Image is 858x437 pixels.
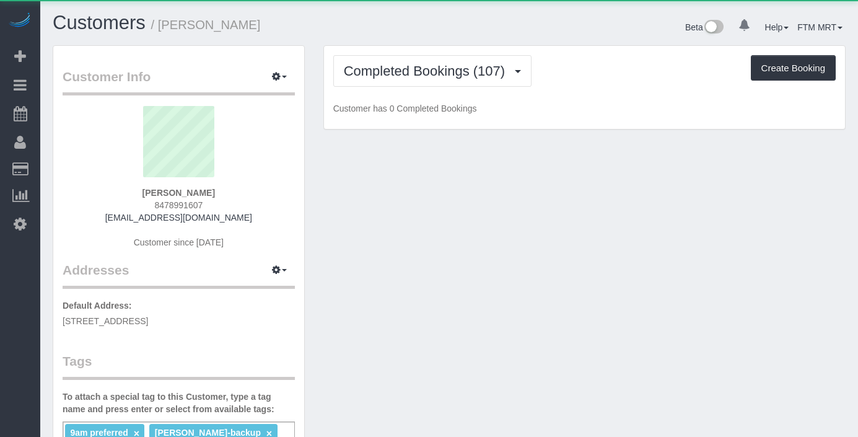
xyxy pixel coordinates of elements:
[63,391,295,415] label: To attach a special tag to this Customer, type a tag name and press enter or select from availabl...
[685,22,724,32] a: Beta
[134,237,224,247] span: Customer since [DATE]
[63,68,295,95] legend: Customer Info
[142,188,215,198] strong: [PERSON_NAME]
[63,299,132,312] label: Default Address:
[765,22,789,32] a: Help
[751,55,836,81] button: Create Booking
[63,316,148,326] span: [STREET_ADDRESS]
[333,55,532,87] button: Completed Bookings (107)
[63,352,295,380] legend: Tags
[53,12,146,33] a: Customers
[7,12,32,30] img: Automaid Logo
[333,102,836,115] p: Customer has 0 Completed Bookings
[105,213,252,223] a: [EMAIL_ADDRESS][DOMAIN_NAME]
[154,200,203,210] span: 8478991607
[797,22,843,32] a: FTM MRT
[151,18,261,32] small: / [PERSON_NAME]
[703,20,724,36] img: New interface
[344,63,511,79] span: Completed Bookings (107)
